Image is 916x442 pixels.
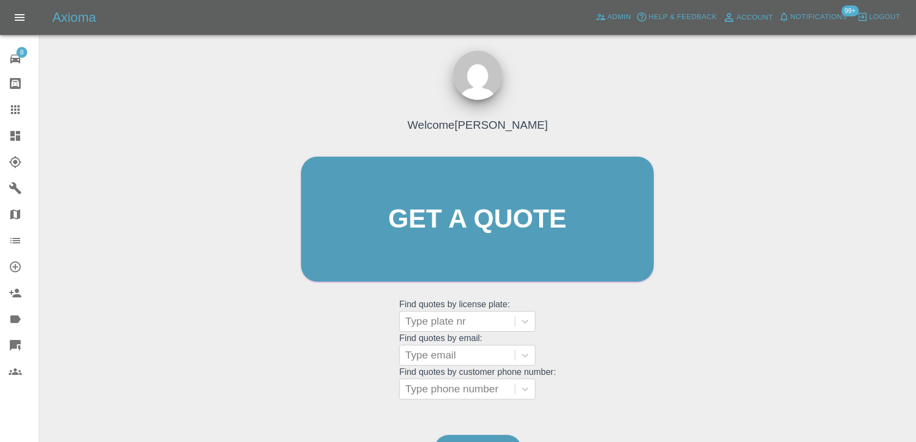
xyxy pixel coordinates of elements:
[776,9,850,26] button: Notifications
[52,9,96,26] h5: Axioma
[593,9,634,26] a: Admin
[407,116,547,133] h4: Welcome [PERSON_NAME]
[648,11,716,23] span: Help & Feedback
[453,51,502,100] img: ...
[869,11,900,23] span: Logout
[607,11,631,23] span: Admin
[841,5,859,16] span: 99+
[720,9,776,26] a: Account
[399,367,556,399] grid: Find quotes by customer phone number:
[399,300,556,332] grid: Find quotes by license plate:
[854,9,903,26] button: Logout
[634,9,719,26] button: Help & Feedback
[737,11,773,24] span: Account
[301,157,654,282] a: Get a quote
[791,11,847,23] span: Notifications
[399,333,556,366] grid: Find quotes by email:
[7,4,33,31] button: Open drawer
[16,47,27,58] span: 8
